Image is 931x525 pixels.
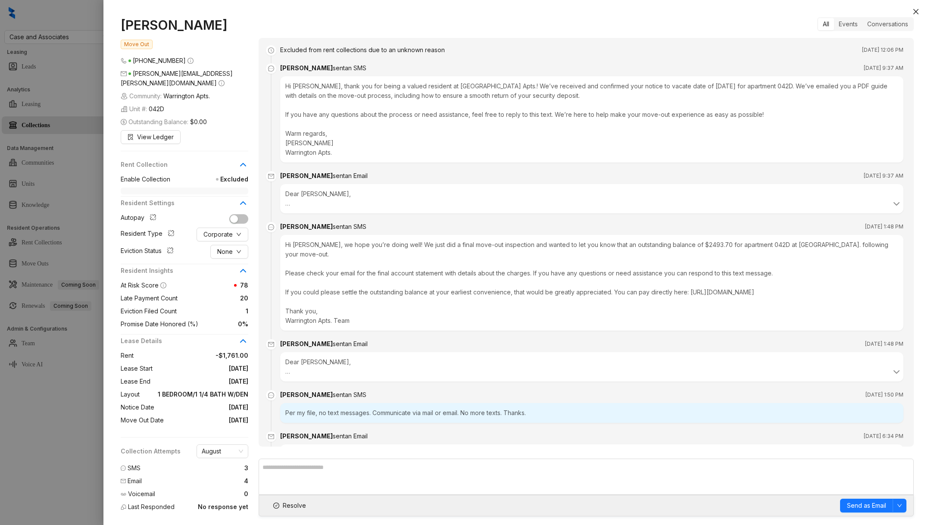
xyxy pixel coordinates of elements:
span: 0% [198,319,248,329]
span: down [897,503,902,508]
div: [PERSON_NAME] [280,222,366,231]
span: sent an SMS [333,223,366,230]
span: Promise Date Honored (%) [121,319,198,329]
span: Eviction Filed Count [121,306,177,316]
span: Late Payment Count [121,294,178,303]
span: No response yet [198,502,248,512]
span: [PERSON_NAME][EMAIL_ADDRESS][PERSON_NAME][DOMAIN_NAME] [121,70,233,87]
span: close [912,8,919,15]
span: Community: [121,91,210,101]
span: At Risk Score [121,281,159,289]
span: Rent [121,351,134,360]
span: Lease Details [121,336,238,346]
div: Resident Settings [121,198,248,213]
button: Nonedown [210,245,248,259]
span: mail [266,431,276,442]
span: Resident Settings [121,198,238,208]
span: 4 [244,476,248,486]
span: SMS [128,463,141,473]
span: sent an SMS [333,391,366,398]
span: None [217,247,233,256]
div: Hi [PERSON_NAME], thank you for being a valued resident at [GEOGRAPHIC_DATA] Apts.! We’ve receive... [280,76,903,162]
span: Move Out Date [121,416,164,425]
img: building-icon [121,106,128,112]
span: info-circle [187,58,194,64]
span: file-search [128,134,134,140]
span: Send as Email [847,501,886,510]
div: Resident Insights [121,266,248,281]
span: 042D [149,104,164,114]
span: 0 [244,489,248,499]
span: 78 [240,281,248,289]
span: [DATE] [154,403,248,412]
span: message [266,63,276,74]
span: Corporate [203,230,233,239]
span: sent an SMS [333,64,366,72]
img: Voicemail Icon [121,491,126,497]
div: Hi [PERSON_NAME], we hope you’re doing well! We just did a final move-out inspection and wanted t... [280,235,903,331]
span: [DATE] [150,377,248,386]
span: August [202,445,243,458]
span: clock-circle [266,45,276,56]
span: [DATE] 6:34 PM [864,432,903,441]
span: Resident Insights [121,266,238,275]
span: Notice Date [121,403,154,412]
div: Lease Details [121,336,248,351]
span: View Ledger [137,132,174,142]
span: [DATE] 1:48 PM [865,340,903,348]
span: $0.00 [190,117,207,127]
span: [DATE] [153,364,248,373]
span: -$1,761.00 [134,351,248,360]
span: mail [266,171,276,181]
span: 3 [244,463,248,473]
div: Rent Collection [121,160,248,175]
button: Resolve [266,499,313,512]
span: down [236,249,241,254]
h1: [PERSON_NAME] [121,17,248,33]
span: info-circle [160,282,166,288]
span: Collection Attempts [121,447,181,456]
span: sent an Email [333,172,368,179]
div: segmented control [817,17,914,31]
span: Last Responded [128,502,175,512]
span: [DATE] [164,416,248,425]
span: sent an Email [333,432,368,440]
span: mail [121,478,126,484]
button: View Ledger [121,130,181,144]
span: sent an Email [333,340,368,347]
span: [PHONE_NUMBER] [133,57,186,64]
span: Unit #: [121,104,164,114]
div: Dear [PERSON_NAME], We hope this message finds you well! Following the final move-out inspection ... [285,357,898,376]
span: Lease Start [121,364,153,373]
span: [DATE] 1:48 PM [865,222,903,231]
span: down [236,232,241,237]
span: check-circle [273,503,279,509]
div: [PERSON_NAME] [280,390,366,400]
div: Events [834,18,862,30]
div: [PERSON_NAME] [280,63,366,73]
div: Per my file, no text messages. Communicate via mail or email. No more texts. Thanks. [280,403,903,423]
span: Move Out [121,40,153,49]
span: message [266,390,276,400]
span: 1 BEDROOM/1 1/4 BATH W/DEN [140,390,248,399]
span: phone [121,58,127,64]
img: building-icon [121,93,128,100]
span: Resolve [283,501,306,510]
span: message [266,222,276,232]
span: 20 [178,294,248,303]
div: Resident Type [121,229,178,240]
span: Excluded [170,175,248,184]
span: info-circle [219,80,225,86]
div: [PERSON_NAME] [280,339,368,349]
span: dollar [121,119,127,125]
span: message [121,466,126,471]
span: [DATE] 9:37 AM [864,172,903,180]
span: [DATE] 12:06 PM [862,46,903,54]
img: Last Responded Icon [121,504,126,510]
span: Voicemail [128,489,155,499]
span: [DATE] 1:50 PM [865,391,903,399]
div: Autopay [121,213,160,224]
div: Excluded from rent collections due to an unknown reason [280,45,445,55]
button: Corporatedown [197,228,248,241]
span: Layout [121,390,140,399]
